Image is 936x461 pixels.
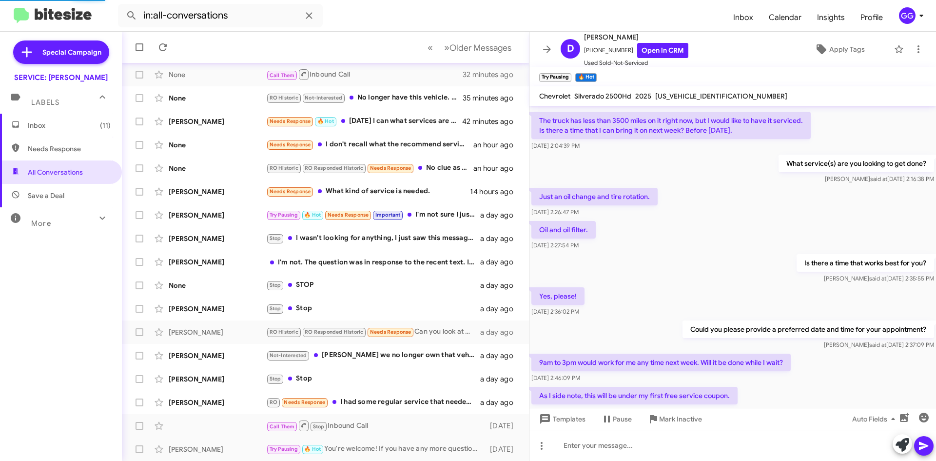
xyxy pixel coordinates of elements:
button: Previous [422,38,439,58]
a: Profile [853,3,891,32]
div: [PERSON_NAME] [169,351,266,361]
input: Search [118,4,323,27]
span: Call Them [270,423,295,430]
div: None [169,70,266,80]
span: Not-Interested [270,352,307,359]
span: Templates [537,410,585,428]
div: I had some regular service that needed to be done [266,397,480,408]
div: I wasn't looking for anything, I just saw this message and responded to it. [266,233,480,244]
div: None [169,281,266,290]
div: Inbound Call [266,420,485,432]
span: 2025 [635,92,651,100]
div: Stop [266,303,480,314]
span: Needs Response [270,118,311,124]
div: None [169,93,266,103]
div: None [169,163,266,173]
span: More [31,219,51,228]
span: » [444,41,449,54]
span: Call Them [270,72,295,79]
span: Stop [270,305,281,312]
span: said at [869,341,886,348]
div: an hour ago [473,163,521,173]
span: RO Historic [270,95,298,101]
span: RO Responded Historic [305,165,363,171]
div: a day ago [480,304,521,314]
span: RO Historic [270,165,298,171]
div: [PERSON_NAME] [169,304,266,314]
span: Needs Response [28,144,111,154]
div: No clue as to what to you are talking about. I'm up to date on services and just had the transmis... [266,162,473,174]
span: RO [270,399,277,405]
div: 35 minutes ago [463,93,521,103]
div: a day ago [480,351,521,361]
div: None [169,140,266,150]
div: Inbound Call [266,68,463,80]
div: Stop [266,373,480,384]
small: Try Pausing [539,73,571,82]
span: [DATE] 2:26:47 PM [531,208,579,216]
span: [DATE] 2:46:09 PM [531,374,580,381]
div: Can you look at my carfax and see what services I skipped for my 60k and get me an estimate and l... [266,326,480,338]
div: What kind of service is needed. [266,186,470,197]
span: Apply Tags [829,40,865,58]
div: [PERSON_NAME] [169,234,266,243]
div: an hour ago [473,140,521,150]
span: [PERSON_NAME] [584,31,688,43]
span: RO Responded Historic [305,329,363,335]
button: Mark Inactive [640,410,710,428]
span: 🔥 Hot [317,118,334,124]
a: Calendar [761,3,809,32]
div: 32 minutes ago [463,70,521,80]
div: a day ago [480,374,521,384]
a: Inbox [725,3,761,32]
span: [DATE] 2:27:54 PM [531,241,579,249]
span: Stop [313,423,325,430]
button: GG [891,7,925,24]
span: Needs Response [270,188,311,195]
div: [PERSON_NAME] [169,187,266,197]
span: Stop [270,376,281,382]
div: a day ago [480,327,521,337]
div: STOP [266,280,480,291]
small: 🔥 Hot [575,73,596,82]
div: a day ago [480,234,521,243]
div: [PERSON_NAME] we no longer own that vehicle. Thanks for reaching out. [266,350,480,361]
span: Try Pausing [270,212,298,218]
span: 🔥 Hot [304,212,321,218]
p: 9am to 3pm would work for me any time next week. Will it be done while I wait? [531,354,791,371]
span: [DATE] 2:36:02 PM [531,308,579,315]
p: As I side note, this will be under my first free service coupon. [531,387,738,404]
span: Auto Fields [852,410,899,428]
span: Pause [613,410,632,428]
button: Auto Fields [844,410,907,428]
span: Stop [270,282,281,288]
div: a day ago [480,210,521,220]
p: The truck has less than 3500 miles on it right now, but I would like to have it serviced. Is ther... [531,112,811,139]
div: You're welcome! If you have any more questions or need assistance, feel free to ask. Have a great... [266,443,485,455]
nav: Page navigation example [422,38,517,58]
span: said at [869,275,886,282]
span: Inbox [28,120,111,130]
span: Special Campaign [42,47,101,57]
span: [DATE] 2:48:50 PM [531,407,580,415]
span: Older Messages [449,42,511,53]
p: Could you please provide a preferred date and time for your appointment? [682,321,934,338]
span: Mark Inactive [659,410,702,428]
span: [PERSON_NAME] [DATE] 2:37:09 PM [824,341,934,348]
span: said at [870,175,887,182]
div: [DATE] I can what services are due [266,116,463,127]
div: [PERSON_NAME] [169,398,266,407]
div: GG [899,7,916,24]
div: a day ago [480,398,521,407]
span: D [567,41,574,57]
span: Insights [809,3,853,32]
div: [PERSON_NAME] [169,374,266,384]
span: Save a Deal [28,191,64,200]
div: [PERSON_NAME] [169,327,266,337]
p: Yes, please! [531,287,585,305]
span: Needs Response [284,399,325,405]
p: Is there a time that works best for you? [797,254,934,272]
div: No longer have this vehicle. It was involved in a wreck and was totaled. [266,92,463,103]
div: 14 hours ago [470,187,521,197]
